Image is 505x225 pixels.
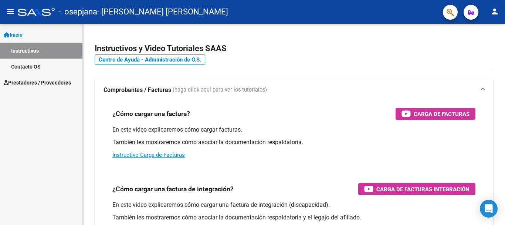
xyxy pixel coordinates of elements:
[358,183,475,195] button: Carga de Facturas Integración
[95,78,493,102] mat-expansion-panel-header: Comprobantes / Facturas (haga click aquí para ver los tutoriales)
[104,86,171,94] strong: Comprobantes / Facturas
[414,109,470,119] span: Carga de Facturas
[112,184,234,194] h3: ¿Cómo cargar una factura de integración?
[396,108,475,120] button: Carga de Facturas
[490,7,499,16] mat-icon: person
[480,200,498,218] div: Open Intercom Messenger
[6,7,15,16] mat-icon: menu
[95,42,493,56] h2: Instructivos y Video Tutoriales SAAS
[173,86,267,94] span: (haga click aquí para ver los tutoriales)
[97,4,228,20] span: - [PERSON_NAME] [PERSON_NAME]
[112,138,475,146] p: También les mostraremos cómo asociar la documentación respaldatoria.
[4,79,71,87] span: Prestadores / Proveedores
[58,4,97,20] span: - osepjana
[112,126,475,134] p: En este video explicaremos cómo cargar facturas.
[112,201,475,209] p: En este video explicaremos cómo cargar una factura de integración (discapacidad).
[112,152,185,158] a: Instructivo Carga de Facturas
[4,31,23,39] span: Inicio
[376,185,470,194] span: Carga de Facturas Integración
[95,54,205,65] a: Centro de Ayuda - Administración de O.S.
[112,109,190,119] h3: ¿Cómo cargar una factura?
[112,214,475,222] p: También les mostraremos cómo asociar la documentación respaldatoria y el legajo del afiliado.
